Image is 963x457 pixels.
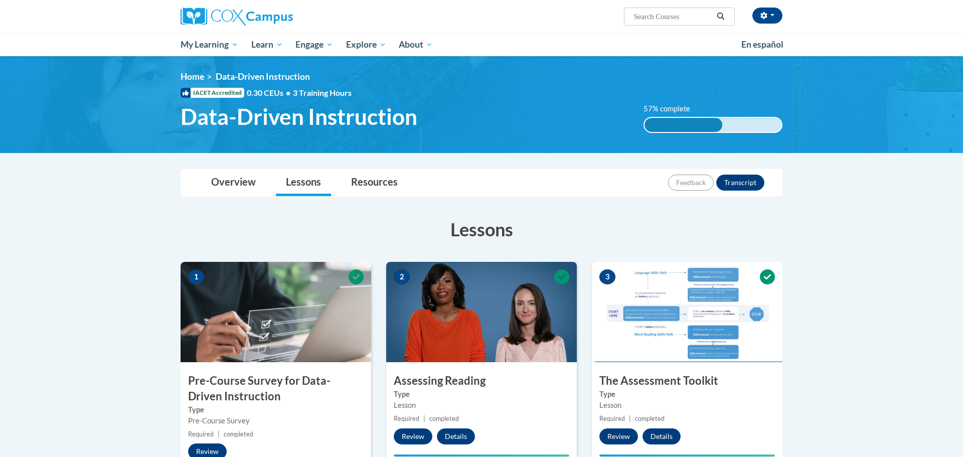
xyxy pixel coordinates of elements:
a: Lessons [276,170,331,196]
span: completed [635,415,665,422]
input: Search Courses [633,11,713,23]
span: Learn [251,39,283,51]
div: Lesson [599,400,775,411]
h3: Lessons [181,217,782,242]
a: Resources [341,170,408,196]
a: Overview [201,170,266,196]
div: 57% complete [645,118,723,132]
span: En español [741,39,783,50]
div: Your progress [394,454,569,456]
span: | [423,415,425,422]
span: • [286,88,290,97]
span: | [629,415,631,422]
h3: Pre-Course Survey for Data-Driven Instruction [181,373,371,404]
a: About [393,33,440,56]
div: Lesson [394,400,569,411]
label: 57% complete [644,103,701,114]
a: Learn [245,33,289,56]
button: Feedback [668,175,714,191]
button: Transcript [716,175,764,191]
img: Cox Campus [181,8,293,26]
label: Type [188,404,364,415]
div: Main menu [166,33,797,56]
label: Type [599,389,775,400]
span: 3 Training Hours [293,88,352,97]
span: My Learning [181,39,238,51]
span: Required [188,430,214,438]
span: Required [599,415,625,422]
a: My Learning [174,33,245,56]
span: completed [429,415,459,422]
button: Details [437,428,475,444]
label: Type [394,389,569,400]
h3: Assessing Reading [386,373,577,389]
a: Home [181,71,204,82]
a: En español [735,34,790,55]
button: Search [713,11,728,23]
span: 1 [188,269,204,284]
img: Course Image [181,262,371,362]
span: Engage [295,39,333,51]
span: Required [394,415,419,422]
h3: The Assessment Toolkit [592,373,782,389]
a: Explore [340,33,393,56]
a: Cox Campus [181,8,371,26]
img: Course Image [386,262,577,362]
span: Explore [346,39,386,51]
span: 0.30 CEUs [247,87,293,98]
button: Details [643,428,681,444]
a: Engage [289,33,340,56]
span: 3 [599,269,615,284]
span: Data-Driven Instruction [216,71,310,82]
span: IACET Accredited [181,88,244,98]
span: 2 [394,269,410,284]
button: Review [394,428,432,444]
button: Review [599,428,638,444]
button: Account Settings [752,8,782,24]
span: Data-Driven Instruction [181,103,417,130]
span: About [399,39,433,51]
div: Pre-Course Survey [188,415,364,426]
span: | [218,430,220,438]
span: completed [224,430,253,438]
div: Your progress [599,454,775,456]
img: Course Image [592,262,782,362]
